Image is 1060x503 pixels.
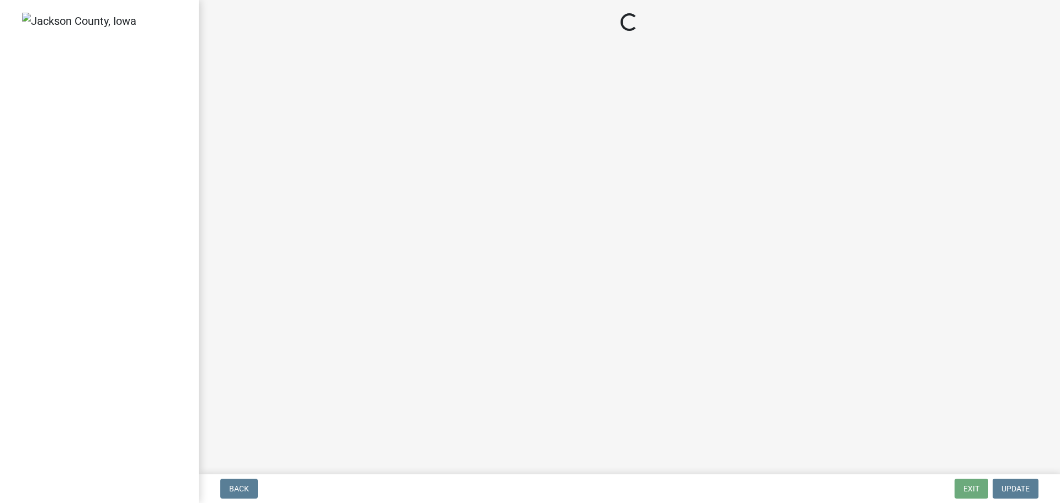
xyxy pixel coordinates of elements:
[955,479,988,499] button: Exit
[993,479,1038,499] button: Update
[22,13,136,29] img: Jackson County, Iowa
[229,484,249,493] span: Back
[220,479,258,499] button: Back
[1001,484,1030,493] span: Update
